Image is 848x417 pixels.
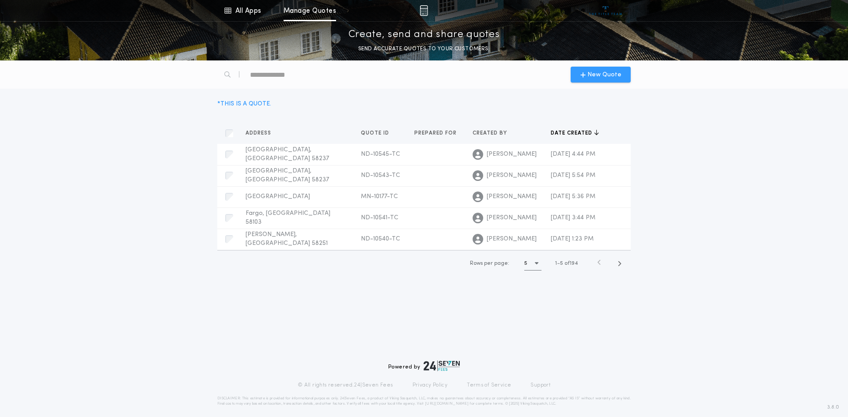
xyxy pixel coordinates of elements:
[361,193,398,200] span: MN-10177-TC
[551,151,595,158] span: [DATE] 4:44 PM
[524,259,527,268] h1: 5
[589,6,622,15] img: vs-icon
[358,45,490,53] p: SEND ACCURATE QUOTES TO YOUR CUSTOMERS.
[361,129,396,138] button: Quote ID
[361,214,398,221] span: ND-10541-TC
[524,256,541,270] button: 5
[388,361,460,371] div: Powered by
[217,99,271,109] div: * THIS IS A QUOTE.
[487,171,537,180] span: [PERSON_NAME]
[551,214,595,221] span: [DATE] 3:44 PM
[414,130,458,137] span: Prepared for
[467,382,511,389] a: Terms of Service
[217,396,631,406] p: DISCLAIMER: This estimate is provided for informational purposes only. 24|Seven Fees, a product o...
[246,147,329,162] span: [GEOGRAPHIC_DATA], [GEOGRAPHIC_DATA] 58237
[530,382,550,389] a: Support
[348,28,500,42] p: Create, send and share quotes
[564,259,578,267] span: of 194
[551,129,599,138] button: Date created
[470,261,509,266] span: Rows per page:
[361,236,400,242] span: ND-10540-TC
[560,261,563,266] span: 5
[246,231,328,247] span: [PERSON_NAME], [GEOGRAPHIC_DATA] 58251
[827,403,839,411] span: 3.8.0
[551,236,594,242] span: [DATE] 1:23 PM
[473,129,514,138] button: Created by
[551,172,595,179] span: [DATE] 5:54 PM
[361,151,400,158] span: ND-10545-TC
[587,70,621,79] span: New Quote
[487,192,537,201] span: [PERSON_NAME]
[551,193,595,200] span: [DATE] 5:36 PM
[571,67,631,83] button: New Quote
[473,130,509,137] span: Created by
[487,235,537,244] span: [PERSON_NAME]
[246,193,310,200] span: [GEOGRAPHIC_DATA]
[246,129,278,138] button: Address
[361,172,400,179] span: ND-10543-TC
[551,130,594,137] span: Date created
[246,130,273,137] span: Address
[246,168,329,183] span: [GEOGRAPHIC_DATA], [GEOGRAPHIC_DATA] 58237
[425,402,469,406] a: [URL][DOMAIN_NAME]
[298,382,393,389] p: © All rights reserved. 24|Seven Fees
[487,214,537,222] span: [PERSON_NAME]
[420,5,428,16] img: img
[361,130,391,137] span: Quote ID
[487,150,537,159] span: [PERSON_NAME]
[246,210,330,225] span: Fargo, [GEOGRAPHIC_DATA] 58103
[413,382,448,389] a: Privacy Policy
[424,361,460,371] img: logo
[555,261,557,266] span: 1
